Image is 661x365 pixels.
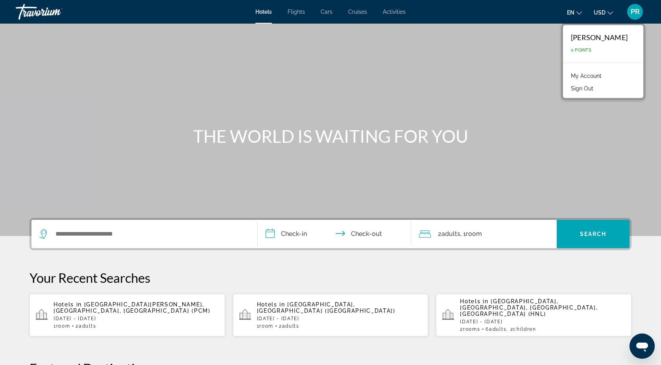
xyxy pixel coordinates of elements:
a: My Account [567,71,606,81]
span: en [567,9,574,16]
span: [GEOGRAPHIC_DATA], [GEOGRAPHIC_DATA] ([GEOGRAPHIC_DATA]) [257,301,395,314]
span: 2 [438,229,460,240]
p: Your Recent Searches [30,270,631,286]
button: User Menu [625,4,645,20]
span: Room [259,323,273,329]
button: Sign Out [567,83,597,94]
p: [DATE] - [DATE] [54,316,219,321]
p: [DATE] - [DATE] [257,316,422,321]
span: Hotels in [54,301,82,308]
span: Room [56,323,70,329]
span: , 2 [506,326,536,332]
button: Check in and out dates [258,220,411,248]
button: Travelers: 2 adults, 0 children [411,220,557,248]
span: Search [580,231,607,237]
span: 2 [279,323,299,329]
span: 2 [460,326,480,332]
span: Adults [441,230,460,238]
span: 1 [257,323,273,329]
button: Change language [567,7,582,18]
button: Change currency [594,7,613,18]
iframe: Button to launch messaging window [630,334,655,359]
span: 0 Points [571,48,591,53]
span: 1 [54,323,70,329]
span: Hotels in [460,298,488,304]
button: Hotels in [GEOGRAPHIC_DATA], [GEOGRAPHIC_DATA], [GEOGRAPHIC_DATA], [GEOGRAPHIC_DATA] (HNL)[DATE] ... [436,293,631,337]
span: Room [466,230,482,238]
span: Adults [79,323,96,329]
span: 2 [76,323,96,329]
a: Travorium [16,2,94,22]
a: Cruises [348,9,367,15]
span: [GEOGRAPHIC_DATA], [GEOGRAPHIC_DATA], [GEOGRAPHIC_DATA], [GEOGRAPHIC_DATA] (HNL) [460,298,598,317]
span: , 1 [460,229,482,240]
span: Adults [282,323,299,329]
div: [PERSON_NAME] [571,33,628,42]
button: Hotels in [GEOGRAPHIC_DATA][PERSON_NAME], [GEOGRAPHIC_DATA], [GEOGRAPHIC_DATA] (PCM)[DATE] - [DAT... [30,293,225,337]
span: USD [594,9,606,16]
span: PR [631,8,640,16]
span: Hotels in [257,301,285,308]
a: Flights [288,9,305,15]
button: Hotels in [GEOGRAPHIC_DATA], [GEOGRAPHIC_DATA] ([GEOGRAPHIC_DATA])[DATE] - [DATE]1Room2Adults [233,293,428,337]
h1: THE WORLD IS WAITING FOR YOU [183,126,478,146]
button: Search [557,220,630,248]
span: 6 [486,326,506,332]
a: Activities [383,9,406,15]
span: Adults [489,326,506,332]
div: Search widget [31,220,630,248]
span: rooms [463,326,480,332]
span: [GEOGRAPHIC_DATA][PERSON_NAME], [GEOGRAPHIC_DATA], [GEOGRAPHIC_DATA] (PCM) [54,301,210,314]
p: [DATE] - [DATE] [460,319,625,324]
a: Hotels [255,9,272,15]
span: Children [513,326,536,332]
a: Cars [321,9,332,15]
